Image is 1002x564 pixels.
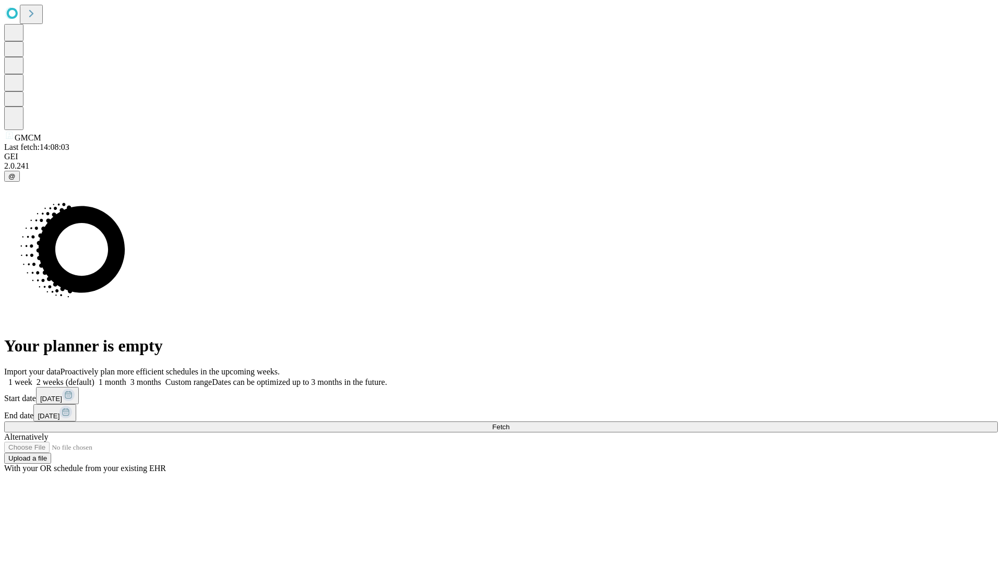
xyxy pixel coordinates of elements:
[4,464,166,473] span: With your OR schedule from your existing EHR
[4,387,998,404] div: Start date
[165,378,212,386] span: Custom range
[4,421,998,432] button: Fetch
[212,378,387,386] span: Dates can be optimized up to 3 months in the future.
[8,378,32,386] span: 1 week
[4,171,20,182] button: @
[4,161,998,171] div: 2.0.241
[38,412,59,420] span: [DATE]
[37,378,94,386] span: 2 weeks (default)
[36,387,79,404] button: [DATE]
[130,378,161,386] span: 3 months
[8,172,16,180] span: @
[4,336,998,356] h1: Your planner is empty
[4,143,69,151] span: Last fetch: 14:08:03
[4,404,998,421] div: End date
[492,423,509,431] span: Fetch
[15,133,41,142] span: GMCM
[99,378,126,386] span: 1 month
[4,367,61,376] span: Import your data
[61,367,280,376] span: Proactively plan more efficient schedules in the upcoming weeks.
[40,395,62,403] span: [DATE]
[4,432,48,441] span: Alternatively
[33,404,76,421] button: [DATE]
[4,152,998,161] div: GEI
[4,453,51,464] button: Upload a file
